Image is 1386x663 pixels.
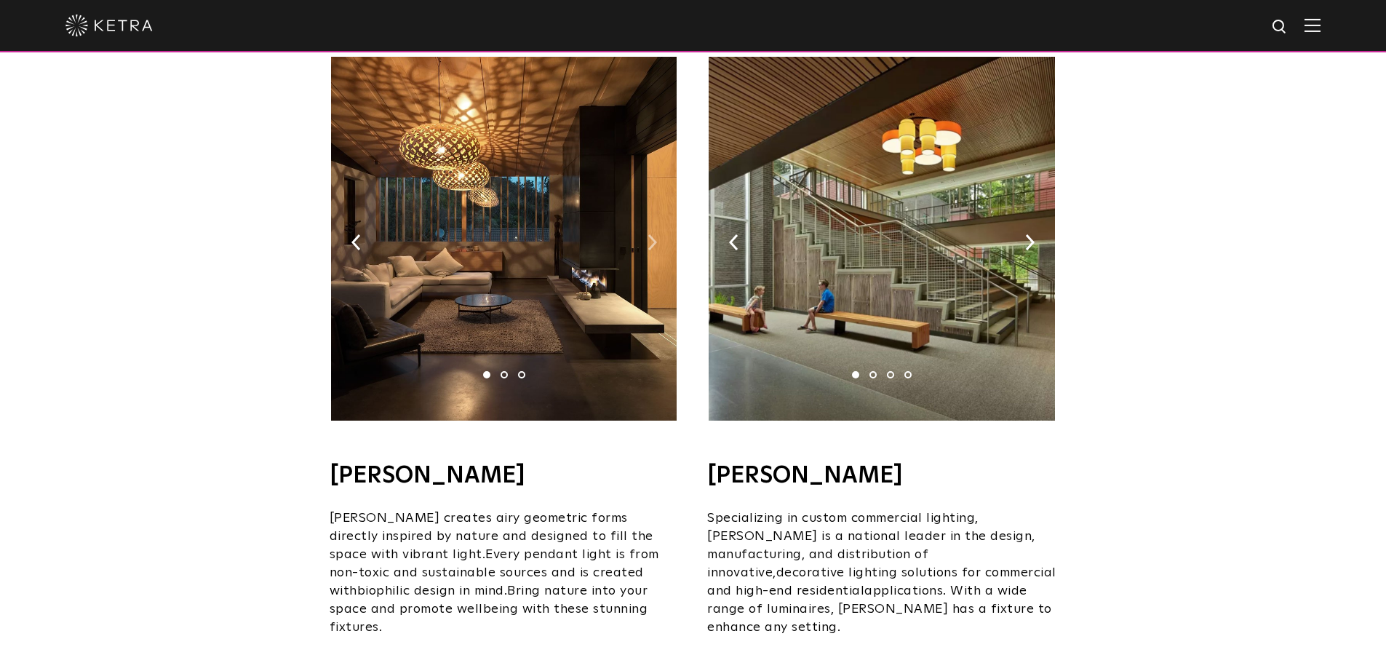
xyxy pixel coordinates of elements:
span: is a national leader in the design, manufacturing, and distribution of innovative, [707,530,1035,579]
span: Every pendant light is from non-toxic and sustainable sources and is created with [330,548,659,598]
span: applications. With a wide range of luminaires, [PERSON_NAME] has a fixture to enhance any setting. [707,584,1052,634]
p: biophilic design in mind. [330,509,679,637]
h4: [PERSON_NAME] [330,464,679,488]
img: ketra-logo-2019-white [65,15,153,36]
span: decorative lighting solutions for commercial and high-end residential [707,566,1056,598]
span: [PERSON_NAME] [707,530,818,543]
span: [PERSON_NAME] creates airy geometric forms directly inspired by nature and designed to fill the s... [330,512,653,561]
img: Lumetta_KetraReadySolutions-03.jpg [709,57,1054,421]
span: Specializing in custom commercial lighting, [707,512,979,525]
h4: [PERSON_NAME] [707,464,1056,488]
img: arrow-left-black.svg [729,234,738,250]
img: TruBridge_KetraReadySolutions-01.jpg [331,57,677,421]
img: arrow-left-black.svg [351,234,361,250]
img: Hamburger%20Nav.svg [1305,18,1321,32]
span: Bring nature into your space and promote wellbeing with these stunning fixtures. [330,584,648,634]
img: search icon [1271,18,1289,36]
img: arrow-right-black.svg [1025,234,1035,250]
img: arrow-right-black.svg [648,234,657,250]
